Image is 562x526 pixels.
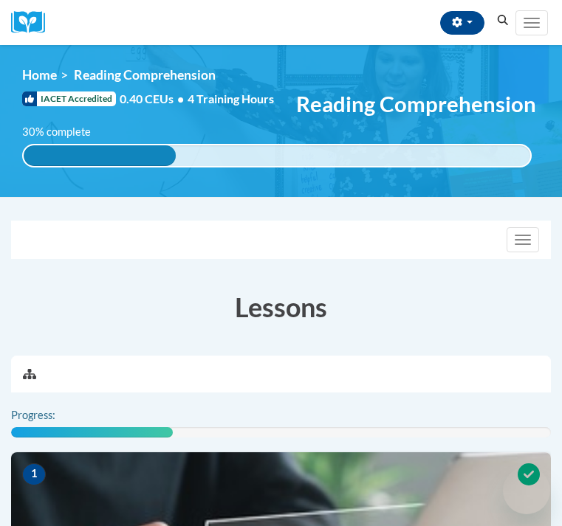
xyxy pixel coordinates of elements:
[11,11,55,34] a: Cox Campus
[22,91,116,106] span: IACET Accredited
[440,11,484,35] button: Account Settings
[177,91,184,105] span: •
[74,67,216,83] span: Reading Comprehension
[11,11,55,34] img: Logo brand
[11,288,551,325] h3: Lessons
[24,145,176,166] div: 30% complete
[22,67,57,83] a: Home
[22,124,107,140] label: 30% complete
[22,463,46,485] span: 1
[503,467,550,514] iframe: Button to launch messaging window
[120,91,188,107] span: 0.40 CEUs
[492,12,514,30] button: Search
[11,407,96,423] label: Progress:
[296,91,536,117] span: Reading Comprehension
[188,91,274,105] span: 4 Training Hours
